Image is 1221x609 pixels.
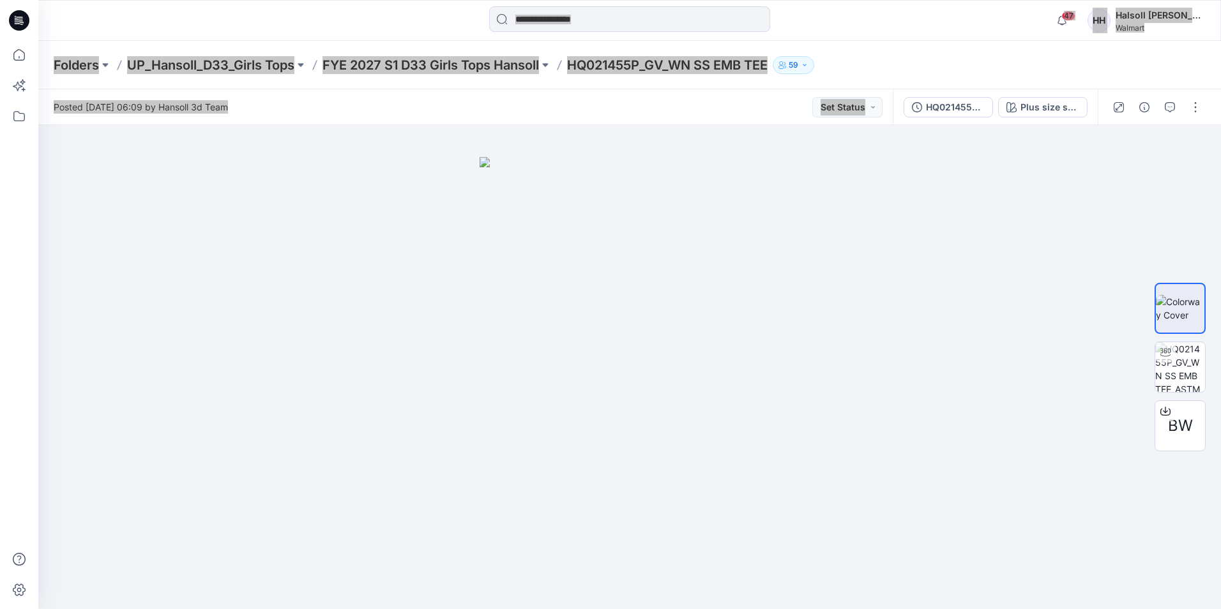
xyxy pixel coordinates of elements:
div: HQ021455P_GV_WN SS EMB TEE_ASTM [926,100,985,114]
div: Halsoll [PERSON_NAME] Girls Design Team [1116,8,1205,23]
img: Colorway Cover [1156,295,1204,322]
p: 59 [789,58,798,72]
div: HH [1088,9,1111,32]
a: Hansoll 3d Team [158,101,228,112]
button: 59 [773,56,814,74]
div: Walmart [1116,23,1205,33]
p: HQ021455P_GV_WN SS EMB TEE [567,56,768,74]
div: Plus size set 4 sizes [1020,100,1079,114]
button: Details [1134,97,1155,117]
a: UP_Hansoll_D33_Girls Tops [127,56,294,74]
img: HQ021455P_GV_WN SS EMB TEE_ASTM [1155,342,1205,392]
button: HQ021455P_GV_WN SS EMB TEE_ASTM [904,97,993,117]
a: Folders [54,56,99,74]
span: 47 [1061,11,1075,21]
span: BW [1168,414,1193,437]
button: Plus size set 4 sizes [998,97,1088,117]
span: Posted [DATE] 06:09 by [54,100,228,114]
a: FYE 2027 S1 D33 Girls Tops Hansoll [322,56,539,74]
img: eyJhbGciOiJIUzI1NiIsImtpZCI6IjAiLCJzbHQiOiJzZXMiLCJ0eXAiOiJKV1QifQ.eyJkYXRhIjp7InR5cGUiOiJzdG9yYW... [480,157,780,609]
